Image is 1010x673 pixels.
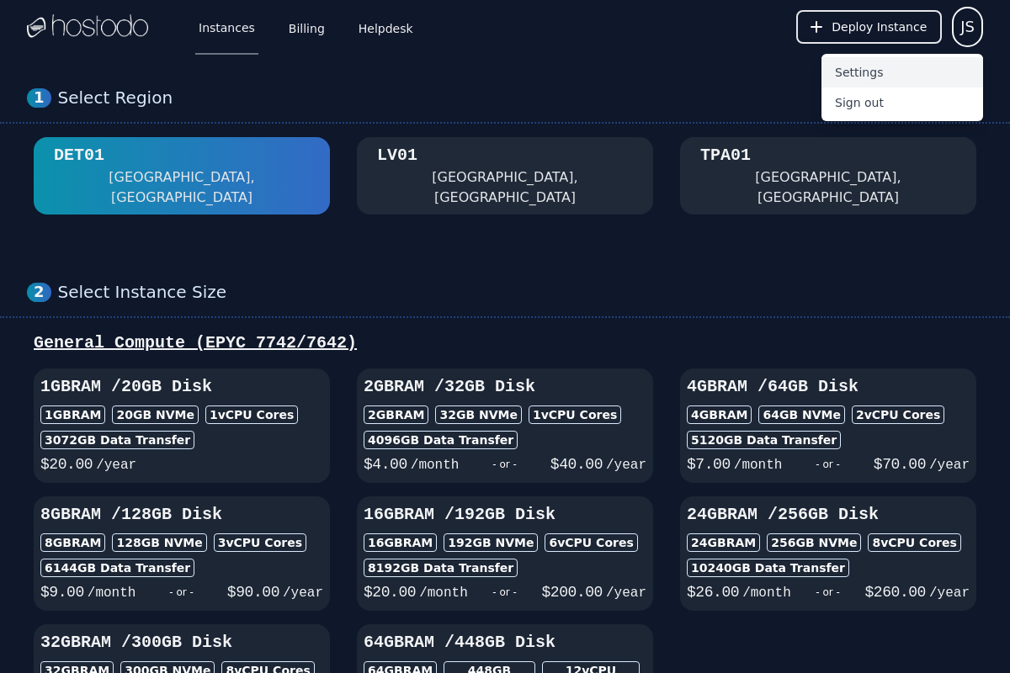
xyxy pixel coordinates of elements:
[283,586,323,601] span: /year
[34,137,330,215] button: DET01 [GEOGRAPHIC_DATA], [GEOGRAPHIC_DATA]
[680,137,976,215] button: TPA01 [GEOGRAPHIC_DATA], [GEOGRAPHIC_DATA]
[364,631,646,654] h3: 64GB RAM / 448 GB Disk
[700,144,751,167] div: TPA01
[687,431,841,449] div: 5120 GB Data Transfer
[357,368,653,483] button: 2GBRAM /32GB Disk2GBRAM32GB NVMe1vCPU Cores4096GB Data Transfer$4.00/month- or -$40.00/year
[27,14,148,40] img: Logo
[687,375,970,399] h3: 4GB RAM / 64 GB Disk
[40,559,194,577] div: 6144 GB Data Transfer
[364,431,518,449] div: 4096 GB Data Transfer
[821,87,983,118] button: Sign out
[227,584,279,601] span: $ 90.00
[758,405,845,424] div: 64 GB NVMe
[929,458,970,473] span: /year
[364,405,428,424] div: 2GB RAM
[357,496,653,611] button: 16GBRAM /192GB Disk16GBRAM192GB NVMe6vCPU Cores8192GB Data Transfer$20.00/month- or -$200.00/year
[364,503,646,527] h3: 16GB RAM / 192 GB Disk
[929,586,970,601] span: /year
[680,368,976,483] button: 4GBRAM /64GB Disk4GBRAM64GB NVMe2vCPU Cores5120GB Data Transfer$7.00/month- or -$70.00/year
[687,533,760,552] div: 24GB RAM
[782,453,873,476] div: - or -
[680,496,976,611] button: 24GBRAM /256GB Disk24GBRAM256GB NVMe8vCPU Cores10240GB Data Transfer$26.00/month- or -$260.00/year
[444,533,538,552] div: 192 GB NVMe
[791,580,865,604] div: - or -
[852,405,944,424] div: 2 vCPU Cores
[357,137,653,215] button: LV01 [GEOGRAPHIC_DATA], [GEOGRAPHIC_DATA]
[606,458,646,473] span: /year
[364,533,437,552] div: 16GB RAM
[40,503,323,527] h3: 8GB RAM / 128 GB Disk
[377,144,417,167] div: LV01
[40,584,84,601] span: $ 9.00
[952,7,983,47] button: User menu
[54,167,310,208] div: [GEOGRAPHIC_DATA], [GEOGRAPHIC_DATA]
[112,533,206,552] div: 128 GB NVMe
[687,584,739,601] span: $ 26.00
[136,580,226,604] div: - or -
[529,405,621,424] div: 1 vCPU Cores
[865,584,926,601] span: $ 260.00
[606,586,646,601] span: /year
[40,431,194,449] div: 3072 GB Data Transfer
[112,405,199,424] div: 20 GB NVMe
[468,580,542,604] div: - or -
[58,87,983,109] div: Select Region
[214,533,306,552] div: 3 vCPU Cores
[419,586,468,601] span: /month
[40,405,105,424] div: 1GB RAM
[435,405,522,424] div: 32 GB NVMe
[54,144,104,167] div: DET01
[40,456,93,473] span: $ 20.00
[832,19,927,35] span: Deploy Instance
[364,375,646,399] h3: 2GB RAM / 32 GB Disk
[459,453,550,476] div: - or -
[364,456,407,473] span: $ 4.00
[542,584,603,601] span: $ 200.00
[868,533,960,552] div: 8 vCPU Cores
[821,57,983,87] button: Settings
[364,584,416,601] span: $ 20.00
[88,586,136,601] span: /month
[411,458,460,473] span: /month
[205,405,298,424] div: 1 vCPU Cores
[734,458,783,473] span: /month
[687,405,752,424] div: 4GB RAM
[550,456,603,473] span: $ 40.00
[545,533,637,552] div: 6 vCPU Cores
[687,456,731,473] span: $ 7.00
[364,559,518,577] div: 8192 GB Data Transfer
[796,10,942,44] button: Deploy Instance
[40,533,105,552] div: 8GB RAM
[40,631,323,654] h3: 32GB RAM / 300 GB Disk
[687,503,970,527] h3: 24GB RAM / 256 GB Disk
[687,559,849,577] div: 10240 GB Data Transfer
[377,167,633,208] div: [GEOGRAPHIC_DATA], [GEOGRAPHIC_DATA]
[960,15,975,39] span: JS
[58,282,983,303] div: Select Instance Size
[40,375,323,399] h3: 1GB RAM / 20 GB Disk
[874,456,926,473] span: $ 70.00
[34,496,330,611] button: 8GBRAM /128GB Disk8GBRAM128GB NVMe3vCPU Cores6144GB Data Transfer$9.00/month- or -$90.00/year
[27,88,51,108] div: 1
[700,167,956,208] div: [GEOGRAPHIC_DATA], [GEOGRAPHIC_DATA]
[96,458,136,473] span: /year
[742,586,791,601] span: /month
[34,368,330,483] button: 1GBRAM /20GB Disk1GBRAM20GB NVMe1vCPU Cores3072GB Data Transfer$20.00/year
[767,533,861,552] div: 256 GB NVMe
[27,331,983,355] div: General Compute (EPYC 7742/7642)
[27,283,51,302] div: 2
